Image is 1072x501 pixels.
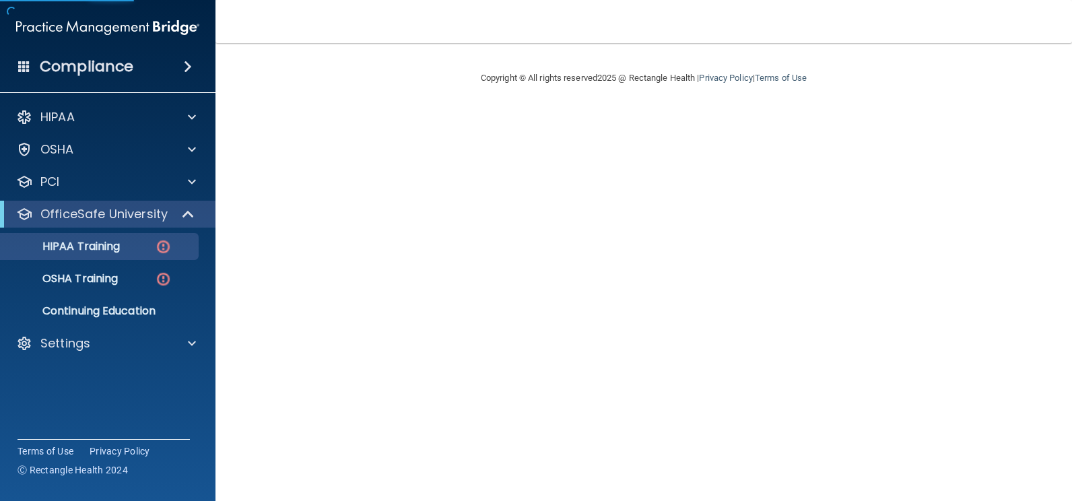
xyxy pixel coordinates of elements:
[40,57,133,76] h4: Compliance
[155,238,172,255] img: danger-circle.6113f641.png
[40,174,59,190] p: PCI
[90,444,150,458] a: Privacy Policy
[16,335,196,352] a: Settings
[40,109,75,125] p: HIPAA
[40,141,74,158] p: OSHA
[755,73,807,83] a: Terms of Use
[398,57,890,100] div: Copyright © All rights reserved 2025 @ Rectangle Health | |
[16,206,195,222] a: OfficeSafe University
[9,240,120,253] p: HIPAA Training
[40,335,90,352] p: Settings
[16,141,196,158] a: OSHA
[155,271,172,288] img: danger-circle.6113f641.png
[699,73,752,83] a: Privacy Policy
[16,174,196,190] a: PCI
[16,109,196,125] a: HIPAA
[18,444,73,458] a: Terms of Use
[16,14,199,41] img: PMB logo
[9,304,193,318] p: Continuing Education
[40,206,168,222] p: OfficeSafe University
[18,463,128,477] span: Ⓒ Rectangle Health 2024
[9,272,118,286] p: OSHA Training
